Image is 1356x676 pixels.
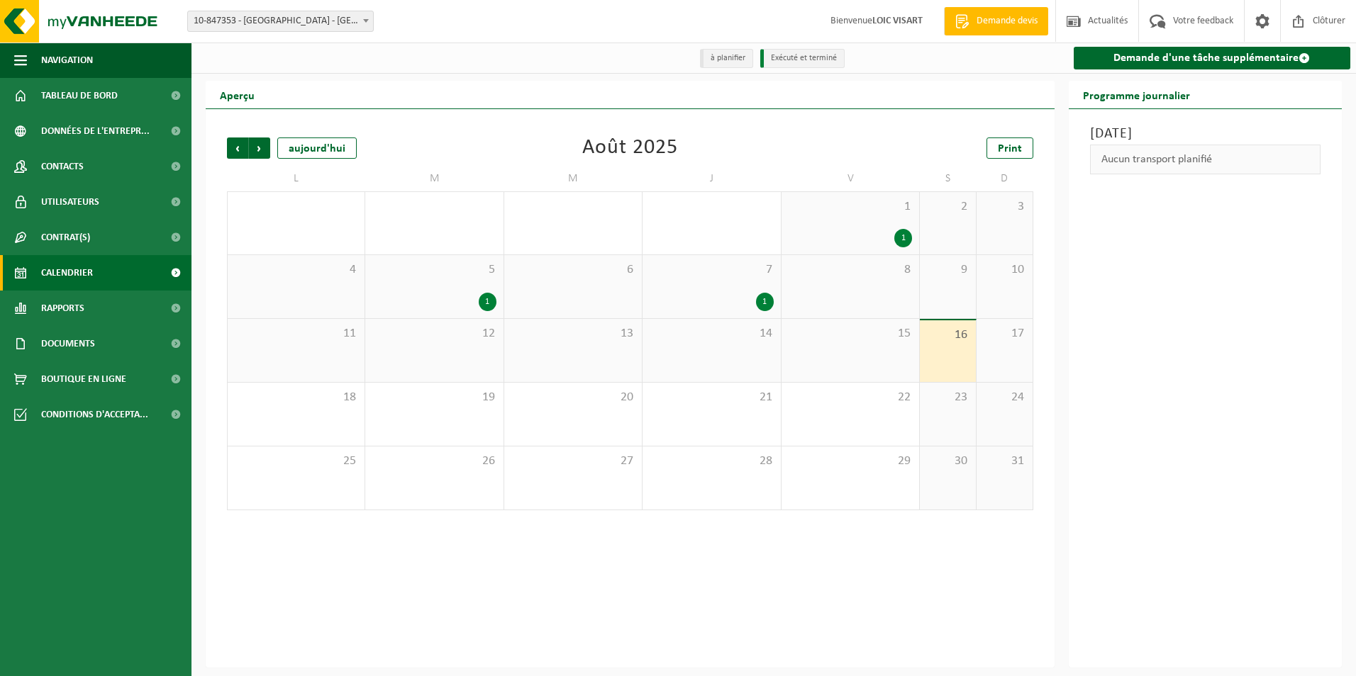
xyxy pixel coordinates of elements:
span: Print [998,143,1022,154]
td: S [920,166,977,191]
span: 16 [927,327,969,343]
span: 31 [984,454,1026,469]
div: 1 [756,293,774,311]
strong: LOIC VISART [872,16,923,26]
span: 24 [984,390,1026,405]
span: 11 [235,326,357,342]
span: 15 [789,326,912,342]
span: 5 [372,262,496,278]
span: 10 [984,262,1026,278]
span: 22 [789,390,912,405]
div: Août 2025 [582,137,678,159]
td: V [782,166,920,191]
td: M [365,166,504,191]
span: Données de l'entrepr... [41,113,150,149]
span: 25 [235,454,357,469]
span: 12 [372,326,496,342]
div: Aucun transport planifié [1090,145,1321,174]
span: 2 [927,199,969,215]
span: Boutique en ligne [41,361,126,397]
span: 9 [927,262,969,278]
span: Contacts [41,149,84,184]
span: 6 [511,262,635,278]
span: Utilisateurs [41,184,99,220]
a: Demande d'une tâche supplémentaire [1074,47,1351,69]
div: aujourd'hui [277,137,357,159]
td: L [227,166,365,191]
span: 20 [511,390,635,405]
span: 4 [235,262,357,278]
td: D [977,166,1033,191]
span: 10-847353 - ADVENTURE PARK - WAVRE [187,11,374,32]
span: 30 [927,454,969,469]
span: 27 [511,454,635,469]
h2: Aperçu [206,81,269,108]
li: à planifier [700,49,753,68]
span: Documents [41,326,95,361]
span: Précédent [227,137,248,159]
span: 13 [511,326,635,342]
span: 1 [789,199,912,215]
span: 19 [372,390,496,405]
div: 1 [479,293,496,311]
span: Contrat(s) [41,220,90,255]
li: Exécuté et terminé [760,49,845,68]
span: Demande devis [973,14,1041,28]
h2: Programme journalier [1069,81,1204,108]
span: 8 [789,262,912,278]
span: 29 [789,454,912,469]
span: 26 [372,454,496,469]
span: 21 [650,390,773,405]
span: 3 [984,199,1026,215]
span: 7 [650,262,773,278]
span: 10-847353 - ADVENTURE PARK - WAVRE [188,11,373,31]
a: Demande devis [944,7,1048,35]
td: J [643,166,781,191]
span: Conditions d'accepta... [41,397,148,432]
a: Print [987,137,1033,159]
span: Calendrier [41,255,93,291]
span: 14 [650,326,773,342]
span: Navigation [41,43,93,78]
span: Rapports [41,291,84,326]
span: Suivant [249,137,270,159]
span: Tableau de bord [41,78,118,113]
td: M [504,166,643,191]
span: 18 [235,390,357,405]
h3: [DATE] [1090,123,1321,145]
span: 23 [927,390,969,405]
span: 17 [984,326,1026,342]
span: 28 [650,454,773,469]
div: 1 [894,229,912,247]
